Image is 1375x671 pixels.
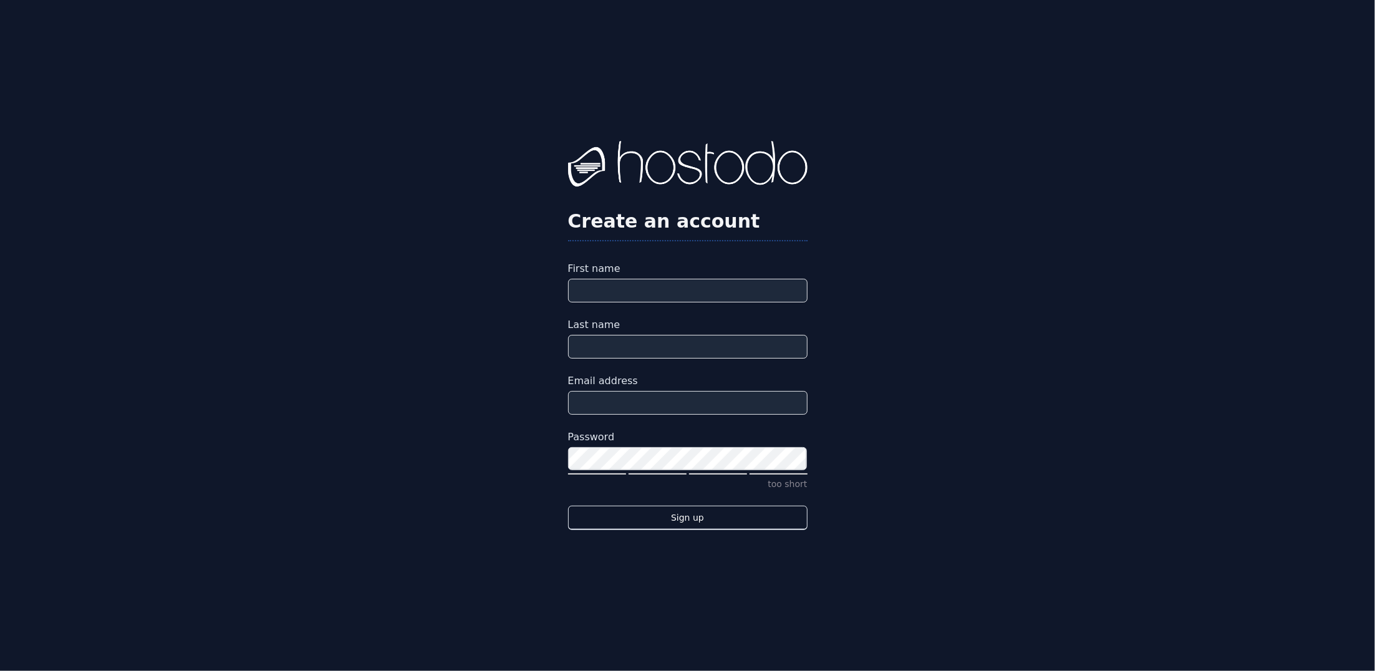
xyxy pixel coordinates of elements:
[568,506,808,530] button: Sign up
[568,317,808,332] label: Last name
[568,210,808,233] h2: Create an account
[568,430,808,445] label: Password
[568,261,808,276] label: First name
[568,141,808,191] img: Hostodo
[568,374,808,389] label: Email address
[568,478,808,491] p: too short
